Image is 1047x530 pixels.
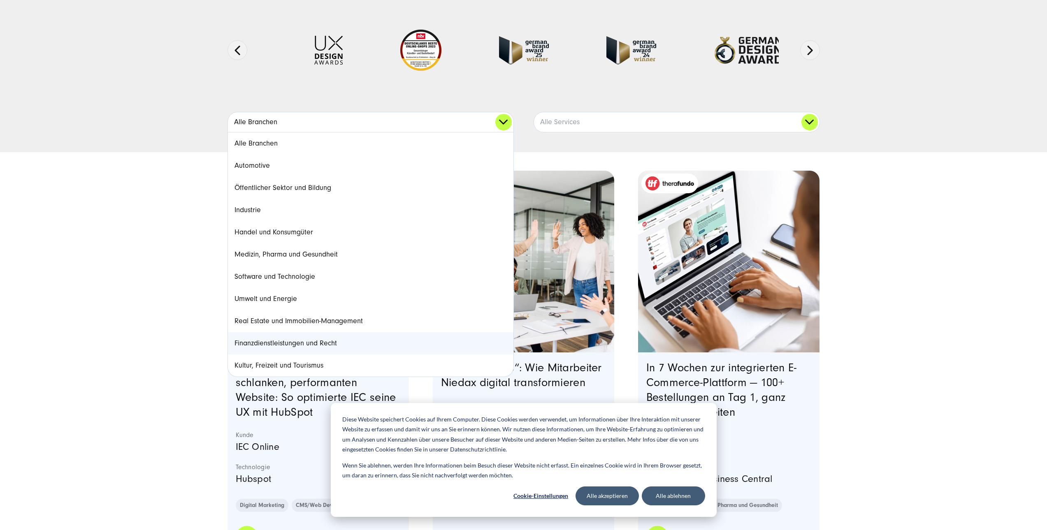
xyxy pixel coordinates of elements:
a: Medizin, Pharma und Gesundheit [690,499,782,512]
a: Kultur, Freizeit und Tourismus [228,354,513,377]
a: Finanzdienstleistungen und Recht [228,332,513,354]
a: Alle Branchen [228,112,513,132]
p: therafundo [646,439,812,455]
a: Digital Marketing [236,499,288,512]
strong: Kunde [236,431,401,439]
p: Wenn Sie ablehnen, werden Ihre Informationen beim Besuch dieser Website nicht erfasst. Ein einzel... [342,461,705,481]
a: Software und Technologie [228,266,513,288]
p: Hubspot [236,471,401,487]
a: CMS/Web Development [292,499,361,512]
strong: Kunde [646,431,812,439]
img: Deutschlands beste Online Shops 2023 - boesner - Kunde - SUNZINET [400,30,441,71]
p: Diese Website speichert Cookies auf Ihrem Computer. Diese Cookies werden verwendet, um Informatio... [342,414,705,455]
a: Alle Branchen [228,132,513,155]
a: Real Estate und Immobilien-Management [228,310,513,332]
img: therafundo_10-2024_logo_2c [645,176,694,190]
button: Cookie-Einstellungen [509,486,573,505]
button: Previous [228,40,247,60]
img: German-Design-Award - fullservice digital agentur SUNZINET [714,36,782,65]
p: Shopware 6, Business Central [646,471,812,487]
a: Industrie [228,199,513,221]
a: Umwelt und Energie [228,288,513,310]
a: Medizin, Pharma und Gesundheit [228,243,513,266]
a: „Future Heroes“: Wie Mitarbeiter Niedax digital transformieren [441,361,602,389]
button: Next [800,40,820,60]
a: Featured image: - Read full post: In 7 Wochen zur integrierten E-Commerce-Plattform | therafundo ... [638,171,820,352]
a: Automotive [228,155,513,177]
strong: Technologie [646,463,812,471]
a: Von über 5.000 Seiten zur schlanken, performanten Website: So optimierte IEC seine UX mit HubSpot [236,361,396,419]
a: Alle Services [534,112,819,132]
img: German Brand Award winner 2025 - Full Service Digital Agentur SUNZINET [499,36,549,65]
img: eine Gruppe von Kollegen in einer modernen Büroumgebung, die einen Erfolg feiern. Ein Mann gibt e... [433,171,615,352]
img: UX-Design-Awards - fullservice digital agentur SUNZINET [314,36,343,65]
strong: Technologie [236,463,401,471]
a: In 7 Wochen zur integrierten E-Commerce-Plattform — 100+ Bestellungen an Tag 1, ganz ohne Ausfall... [646,361,797,419]
button: Alle akzeptieren [576,486,639,505]
a: Handel und Konsumgüter [228,221,513,243]
p: IEC Online [236,439,401,455]
div: Cookie banner [331,403,717,517]
button: Alle ablehnen [642,486,705,505]
img: German-Brand-Award - fullservice digital agentur SUNZINET [606,36,656,65]
strong: Customer [441,401,606,410]
a: Öffentlicher Sektor und Bildung [228,177,513,199]
a: Featured image: eine Gruppe von Kollegen in einer modernen Büroumgebung, die einen Erfolg feiern.... [433,171,615,352]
